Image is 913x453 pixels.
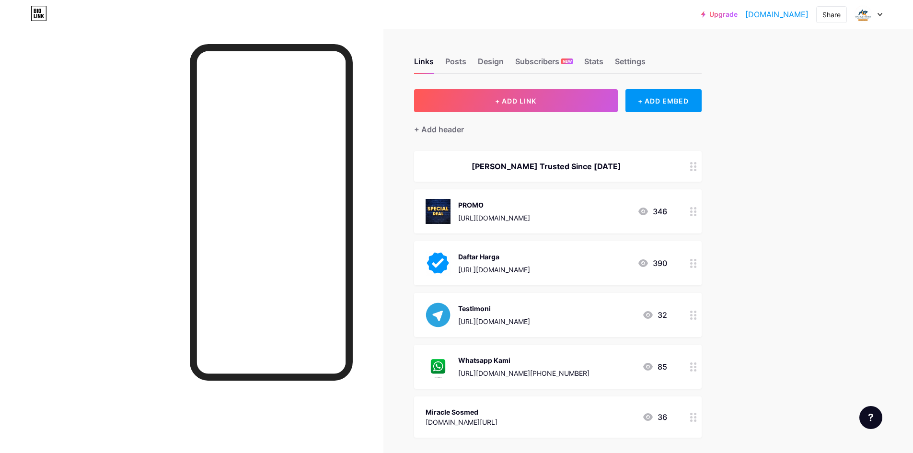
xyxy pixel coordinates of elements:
[458,265,530,275] div: [URL][DOMAIN_NAME]
[426,407,497,417] div: Miracle Sosmed
[637,206,667,217] div: 346
[745,9,809,20] a: [DOMAIN_NAME]
[414,56,434,73] div: Links
[854,5,872,23] img: Nurfattah H
[495,97,536,105] span: + ADD LINK
[642,361,667,372] div: 85
[515,56,573,73] div: Subscribers
[701,11,738,18] a: Upgrade
[426,302,451,327] img: Testimoni
[458,316,530,326] div: [URL][DOMAIN_NAME]
[426,199,451,224] img: PROMO
[637,257,667,269] div: 390
[615,56,646,73] div: Settings
[426,354,451,379] img: Whatsapp Kami
[414,89,618,112] button: + ADD LINK
[642,411,667,423] div: 36
[563,58,572,64] span: NEW
[822,10,841,20] div: Share
[426,251,451,276] img: Daftar Harga
[458,252,530,262] div: Daftar Harga
[458,303,530,314] div: Testimoni
[458,355,589,365] div: Whatsapp Kami
[478,56,504,73] div: Design
[458,368,589,378] div: [URL][DOMAIN_NAME][PHONE_NUMBER]
[458,213,530,223] div: [URL][DOMAIN_NAME]
[426,161,667,172] div: [PERSON_NAME] Trusted Since [DATE]
[584,56,603,73] div: Stats
[426,417,497,427] div: [DOMAIN_NAME][URL]
[625,89,702,112] div: + ADD EMBED
[642,309,667,321] div: 32
[458,200,530,210] div: PROMO
[445,56,466,73] div: Posts
[414,124,464,135] div: + Add header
